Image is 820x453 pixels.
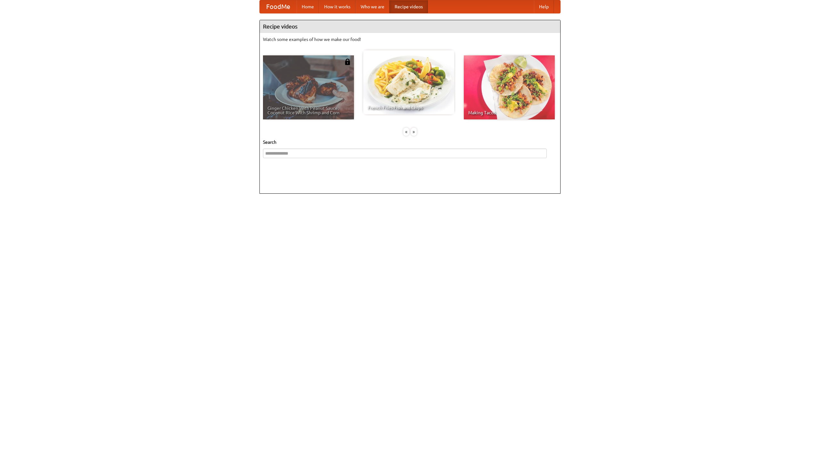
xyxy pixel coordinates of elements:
a: Home [297,0,319,13]
a: Help [534,0,554,13]
span: French Fries Fish and Chips [368,105,450,110]
div: » [411,128,417,136]
p: Watch some examples of how we make our food! [263,36,557,43]
a: How it works [319,0,356,13]
a: Making Tacos [464,55,555,119]
a: French Fries Fish and Chips [363,50,454,114]
div: « [403,128,409,136]
img: 483408.png [344,59,351,65]
a: Who we are [356,0,389,13]
a: Recipe videos [389,0,428,13]
a: FoodMe [260,0,297,13]
h5: Search [263,139,557,145]
span: Making Tacos [468,110,550,115]
h4: Recipe videos [260,20,560,33]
